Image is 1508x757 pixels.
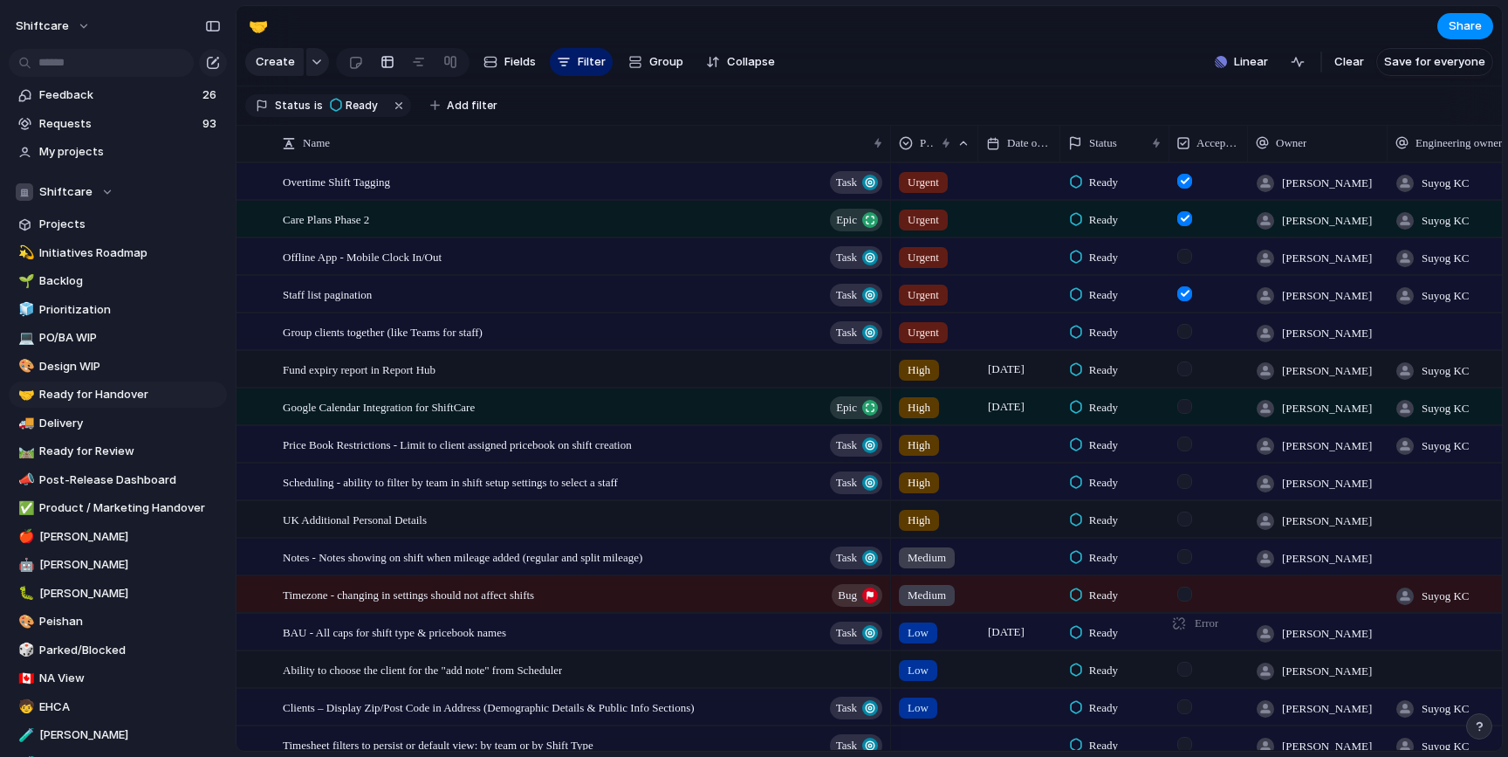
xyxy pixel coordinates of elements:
a: 🛤️Ready for Review [9,438,227,465]
span: Bug [838,583,857,608]
button: Task [830,734,882,757]
span: [DATE] [984,622,1029,643]
span: Suyog KC [1422,700,1470,718]
div: 🐛[PERSON_NAME] [9,581,227,607]
span: Priority [920,134,935,152]
div: 💫 [18,243,31,263]
button: ✅ [16,499,33,517]
span: Task [836,245,857,270]
span: Suyog KC [1422,287,1470,305]
button: Epic [830,396,882,419]
span: Requests [39,115,197,133]
span: Ready [1089,624,1118,642]
span: [PERSON_NAME] [1282,475,1372,492]
div: 🧒 [18,697,31,717]
span: Ready [1089,286,1118,304]
a: 🧪[PERSON_NAME] [9,722,227,748]
span: High [908,399,930,416]
button: Add filter [420,93,508,118]
span: High [908,512,930,529]
span: Timesheet filters to persist or default view: by team or by Shift Type [283,734,593,754]
span: [PERSON_NAME] [39,726,221,744]
span: Fields [504,53,536,71]
a: 🎨Design WIP [9,354,227,380]
div: 🍎 [18,526,31,547]
div: ✅ [18,499,31,519]
span: [PERSON_NAME] [1282,513,1372,530]
span: [PERSON_NAME] [1282,400,1372,417]
span: Fund expiry report in Report Hub [283,359,435,379]
button: Task [830,171,882,194]
span: [PERSON_NAME] [1282,287,1372,305]
span: Clients – Display Zip/Post Code in Address (Demographic Details & Public Info Sections) [283,697,695,717]
span: Suyog KC [1422,437,1470,455]
button: Epic [830,209,882,231]
span: 26 [202,86,220,104]
span: Design WIP [39,358,221,375]
span: Urgent [908,211,939,229]
a: 🚚Delivery [9,410,227,437]
span: Ready [1089,549,1118,567]
div: 🍎[PERSON_NAME] [9,524,227,550]
a: 🧊Prioritization [9,297,227,323]
button: Task [830,547,882,569]
span: [PERSON_NAME] [1282,362,1372,380]
span: Ready [1089,399,1118,416]
span: Ready [1089,512,1118,529]
span: Task [836,320,857,345]
span: Ready [1089,324,1118,341]
span: Suyog KC [1422,362,1470,380]
span: [PERSON_NAME] [1282,625,1372,643]
span: Task [836,696,857,720]
span: Price Book Restrictions - Limit to client assigned pricebook on shift creation [283,434,632,454]
span: Ready [1089,249,1118,266]
span: [DATE] [984,359,1029,380]
span: Urgent [908,324,939,341]
span: Group [649,53,683,71]
span: Add filter [447,98,497,114]
div: 🎨Peishan [9,609,227,635]
span: Suyog KC [1422,400,1470,417]
span: EHCA [39,699,221,716]
span: Low [908,662,929,679]
div: 💫Initiatives Roadmap [9,240,227,266]
div: 🎨 [18,356,31,376]
span: [PERSON_NAME] [1282,663,1372,680]
span: Owner [1276,134,1306,152]
button: 🤝 [16,386,33,403]
span: Urgent [908,174,939,191]
div: 🎨 [18,612,31,632]
div: 💻 [18,328,31,348]
span: Save for everyone [1384,53,1485,71]
button: Task [830,697,882,719]
button: Shiftcare [9,179,227,205]
span: Suyog KC [1422,175,1470,192]
span: Suyog KC [1422,588,1470,605]
span: Ready [1089,474,1118,492]
button: Fields [476,48,543,76]
span: Shiftcare [39,183,93,201]
button: 🌱 [16,272,33,290]
span: High [908,437,930,454]
div: 🤖[PERSON_NAME] [9,552,227,578]
a: Feedback26 [9,82,227,108]
span: [PERSON_NAME] [39,528,221,546]
div: 🌱 [18,272,31,292]
span: Task [836,621,857,645]
span: Backlog [39,272,221,290]
span: Status [1089,134,1117,152]
button: 🎨 [16,358,33,375]
button: 🎲 [16,642,33,659]
a: 🌱Backlog [9,268,227,294]
span: Task [836,471,857,495]
span: Ready [346,98,378,114]
span: UK Additional Personal Details [283,509,427,529]
span: Ready for Review [39,443,221,460]
span: [PERSON_NAME] [1282,437,1372,455]
span: Engineering owner [1415,134,1502,152]
div: 🐛 [18,583,31,603]
span: Ready for Handover [39,386,221,403]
